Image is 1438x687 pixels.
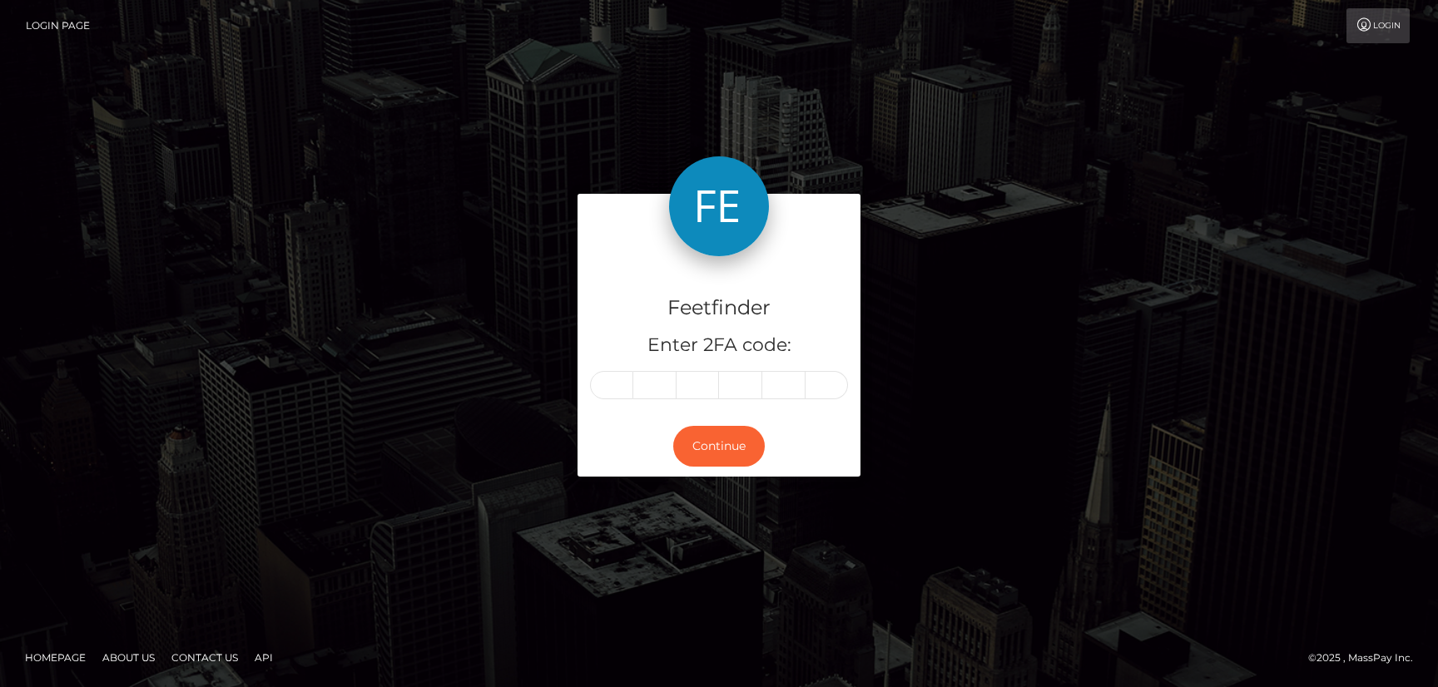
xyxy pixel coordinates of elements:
[165,645,245,670] a: Contact Us
[590,333,848,358] h5: Enter 2FA code:
[26,8,90,43] a: Login Page
[673,426,765,467] button: Continue
[248,645,280,670] a: API
[669,156,769,256] img: Feetfinder
[96,645,161,670] a: About Us
[1308,649,1426,667] div: © 2025 , MassPay Inc.
[18,645,92,670] a: Homepage
[590,294,848,323] h4: Feetfinder
[1346,8,1410,43] a: Login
